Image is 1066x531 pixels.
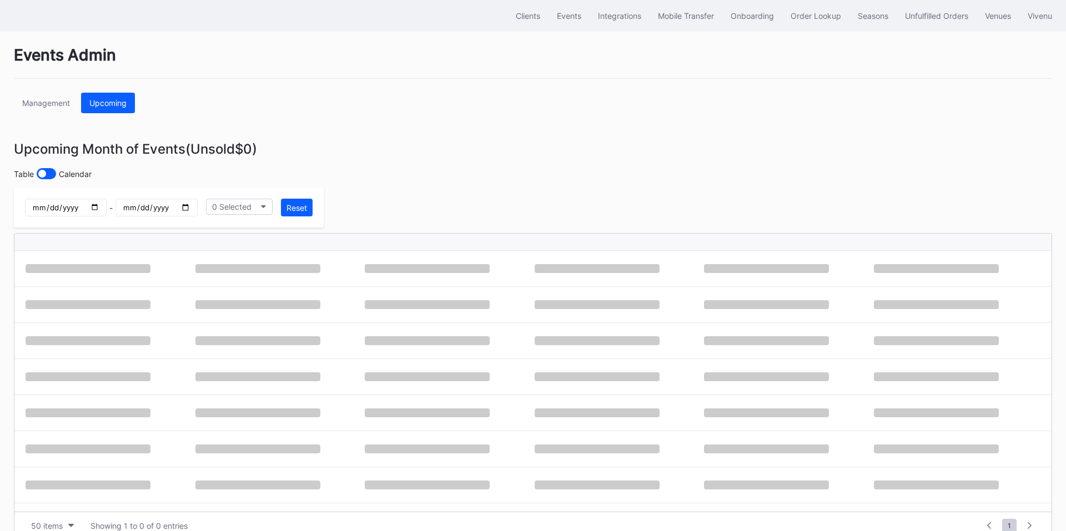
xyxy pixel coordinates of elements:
[281,199,313,216] button: Reset
[516,11,540,21] div: Clients
[90,521,188,530] div: Showing 1 to 0 of 0 entries
[31,521,63,530] div: 50 items
[89,98,127,108] div: Upcoming
[1019,6,1060,26] button: Vivenu
[22,98,70,108] div: Management
[905,11,968,21] div: Unfulfilled Orders
[650,6,722,26] button: Mobile Transfer
[782,6,849,26] button: Order Lookup
[1028,11,1052,21] div: Vivenu
[549,6,590,26] button: Events
[590,6,650,26] button: Integrations
[731,11,774,21] div: Onboarding
[977,6,1019,26] button: Venues
[849,6,897,26] button: Seasons
[507,6,549,26] button: Clients
[897,6,977,26] button: Unfulfilled Orders
[791,11,841,21] div: Order Lookup
[14,45,1052,79] div: Events Admin
[858,11,888,21] div: Seasons
[81,93,135,113] button: Upcoming
[206,199,273,215] button: 0 Selected
[25,199,198,216] div: -
[14,141,1052,157] div: Upcoming Month of Events (Unsold $0 )
[212,202,252,211] div: 0 Selected
[985,11,1011,21] div: Venues
[598,11,641,21] div: Integrations
[658,11,714,21] div: Mobile Transfer
[14,168,1052,179] div: Table Calendar
[286,203,307,213] div: Reset
[557,11,581,21] div: Events
[722,6,782,26] button: Onboarding
[14,93,78,113] button: Management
